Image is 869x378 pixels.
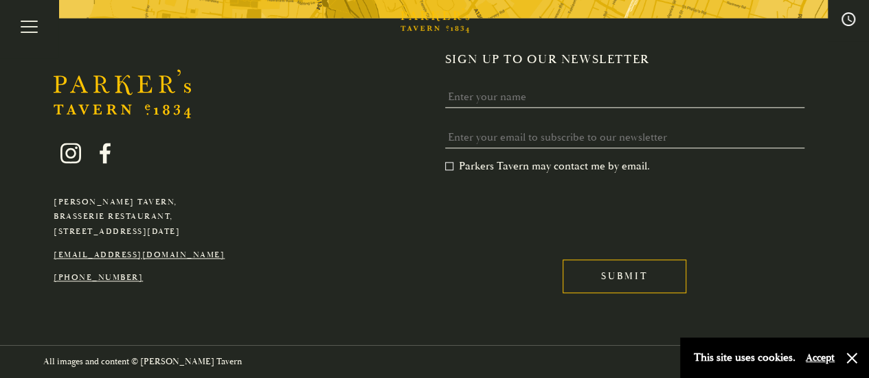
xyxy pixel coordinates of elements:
[54,195,225,239] p: [PERSON_NAME] Tavern, Brasserie Restaurant, [STREET_ADDRESS][DATE]
[563,259,686,293] input: Submit
[54,250,225,260] a: [EMAIL_ADDRESS][DOMAIN_NAME]
[845,351,859,365] button: Close and accept
[445,86,804,108] input: Enter your name
[806,351,835,364] button: Accept
[54,272,143,283] a: [PHONE_NUMBER]
[694,348,795,368] p: This site uses cookies.
[445,127,804,148] input: Enter your email to subscribe to our newsletter
[445,52,815,67] h2: Sign up to our newsletter
[445,184,654,237] iframe: reCAPTCHA
[43,354,242,370] p: All images and content © [PERSON_NAME] Tavern
[445,159,650,173] label: Parkers Tavern may contact me by email.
